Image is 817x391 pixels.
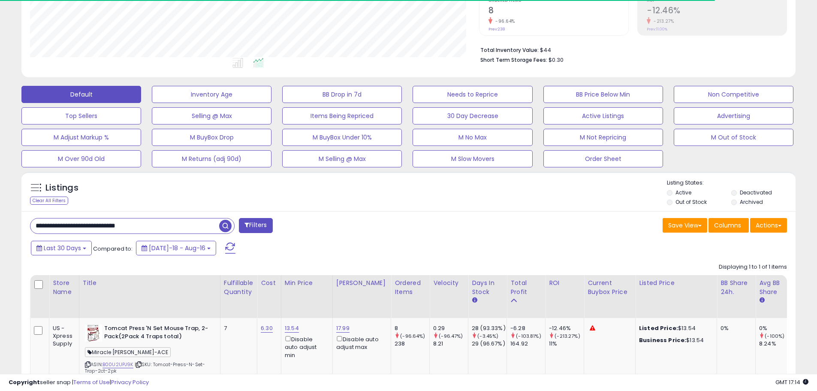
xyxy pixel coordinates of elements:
[224,324,250,332] div: 7
[488,6,628,17] h2: 8
[53,279,75,297] div: Store Name
[721,279,752,297] div: BB Share 24h.
[285,279,329,288] div: Min Price
[714,221,741,230] span: Columns
[53,324,72,348] div: US - Xpress Supply
[93,245,133,253] span: Compared to:
[708,218,749,233] button: Columns
[282,150,402,167] button: M Selling @ Max
[149,244,205,252] span: [DATE]-18 - Aug-16
[261,279,277,288] div: Cost
[9,378,40,386] strong: Copyright
[85,361,205,374] span: | SKU: Tomcat-Press-N-Set-Trap-2ct-2pk
[639,324,710,332] div: $13.54
[543,107,663,124] button: Active Listings
[413,129,532,146] button: M No Max
[21,86,141,103] button: Default
[103,361,133,368] a: B00U2UPJ9K
[45,182,78,194] h5: Listings
[413,150,532,167] button: M Slow Movers
[510,279,542,297] div: Total Profit
[663,218,707,233] button: Save View
[740,189,772,196] label: Deactivated
[433,279,464,288] div: Velocity
[83,279,217,288] div: Title
[775,378,808,386] span: 2025-09-16 17:14 GMT
[477,333,498,339] small: (-3.45%)
[336,324,350,333] a: 17.99
[472,340,506,348] div: 29 (96.67%)
[675,189,691,196] label: Active
[543,150,663,167] button: Order Sheet
[282,129,402,146] button: M BuyBox Under 10%
[152,86,271,103] button: Inventory Age
[721,324,749,332] div: 0%
[549,324,584,332] div: -12.46%
[285,324,299,333] a: 13.54
[765,333,784,339] small: (-100%)
[759,340,794,348] div: 8.24%
[480,44,781,55] li: $44
[759,324,794,332] div: 0%
[549,279,580,288] div: ROI
[759,279,790,297] div: Avg BB Share
[395,324,429,332] div: 8
[152,129,271,146] button: M BuyBox Drop
[285,334,326,359] div: Disable auto adjust min
[740,198,763,206] label: Archived
[472,324,506,332] div: 28 (93.33%)
[400,333,425,339] small: (-96.64%)
[395,279,426,297] div: Ordered Items
[510,340,545,348] div: 164.92
[44,244,81,252] span: Last 30 Days
[433,340,468,348] div: 8.21
[549,340,584,348] div: 11%
[675,198,707,206] label: Out of Stock
[639,336,686,344] b: Business Price:
[516,333,541,339] small: (-103.81%)
[433,324,468,332] div: 0.29
[21,150,141,167] button: M Over 90d Old
[395,340,429,348] div: 238
[549,56,564,64] span: $0.30
[9,379,149,387] div: seller snap | |
[261,324,273,333] a: 6.30
[85,324,102,342] img: 51jZNh0bbZL._SL40_.jpg
[543,129,663,146] button: M Not Repricing
[21,129,141,146] button: M Adjust Markup %
[639,279,713,288] div: Listed Price
[152,150,271,167] button: M Returns (adj 90d)
[588,279,632,297] div: Current Buybox Price
[282,86,402,103] button: BB Drop in 7d
[472,279,503,297] div: Days In Stock
[667,179,796,187] p: Listing States:
[31,241,92,255] button: Last 30 Days
[439,333,463,339] small: (-96.47%)
[480,46,539,54] b: Total Inventory Value:
[510,324,545,332] div: -6.28
[674,129,793,146] button: M Out of Stock
[239,218,272,233] button: Filters
[647,6,787,17] h2: -12.46%
[639,336,710,344] div: $13.54
[488,27,505,32] small: Prev: 238
[674,107,793,124] button: Advertising
[480,56,547,64] b: Short Term Storage Fees:
[30,197,68,205] div: Clear All Filters
[413,86,532,103] button: Needs to Reprice
[759,297,764,304] small: Avg BB Share.
[750,218,787,233] button: Actions
[136,241,216,255] button: [DATE]-18 - Aug-16
[555,333,580,339] small: (-213.27%)
[413,107,532,124] button: 30 Day Decrease
[674,86,793,103] button: Non Competitive
[472,297,477,304] small: Days In Stock.
[336,279,387,288] div: [PERSON_NAME]
[111,378,149,386] a: Privacy Policy
[651,18,674,24] small: -213.27%
[224,279,253,297] div: Fulfillable Quantity
[492,18,515,24] small: -96.64%
[336,334,384,351] div: Disable auto adjust max
[152,107,271,124] button: Selling @ Max
[639,324,678,332] b: Listed Price:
